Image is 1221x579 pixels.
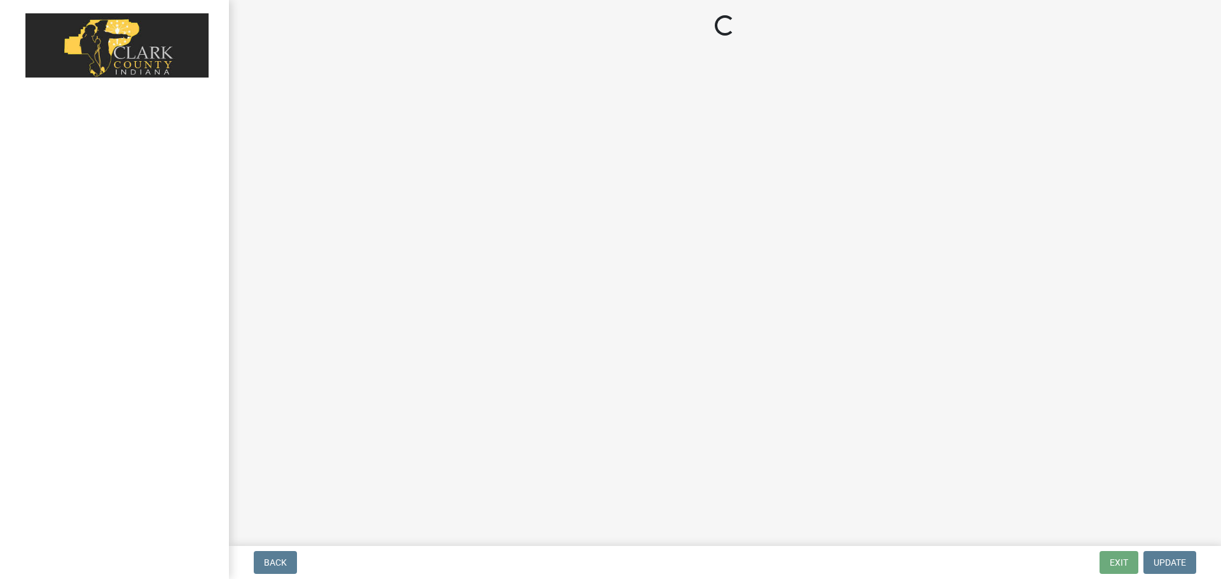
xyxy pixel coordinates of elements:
[1143,551,1196,574] button: Update
[1100,551,1138,574] button: Exit
[254,551,297,574] button: Back
[25,13,209,78] img: Clark County, Indiana
[1154,557,1186,568] span: Update
[264,557,287,568] span: Back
